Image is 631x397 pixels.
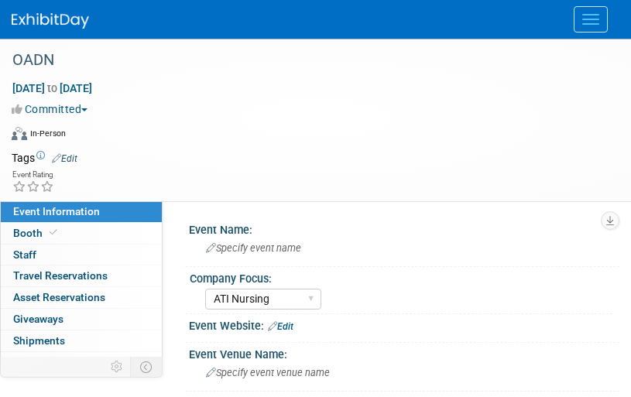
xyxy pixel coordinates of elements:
[12,101,94,117] button: Committed
[268,321,293,332] a: Edit
[12,125,612,148] div: Event Format
[104,357,131,377] td: Personalize Event Tab Strip
[190,267,612,286] div: Company Focus:
[1,245,162,265] a: Staff
[13,269,108,282] span: Travel Reservations
[12,127,27,139] img: Format-Inperson.png
[12,150,77,166] td: Tags
[206,367,330,378] span: Specify event venue name
[29,128,66,139] div: In-Person
[13,313,63,325] span: Giveaways
[13,291,105,303] span: Asset Reservations
[1,330,162,351] a: Shipments
[13,248,36,261] span: Staff
[206,242,301,254] span: Specify event name
[1,352,162,373] a: Sponsorships
[52,153,77,164] a: Edit
[13,356,80,368] span: Sponsorships
[12,171,54,179] div: Event Rating
[1,201,162,222] a: Event Information
[189,343,619,362] div: Event Venue Name:
[45,82,60,94] span: to
[189,218,619,238] div: Event Name:
[131,357,163,377] td: Toggle Event Tabs
[12,81,93,95] span: [DATE] [DATE]
[1,309,162,330] a: Giveaways
[13,227,60,239] span: Booth
[7,46,600,74] div: OADN
[50,228,57,237] i: Booth reservation complete
[12,13,89,29] img: ExhibitDay
[574,6,608,33] button: Menu
[1,223,162,244] a: Booth
[1,265,162,286] a: Travel Reservations
[13,334,65,347] span: Shipments
[1,287,162,308] a: Asset Reservations
[13,205,100,217] span: Event Information
[189,314,619,334] div: Event Website:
